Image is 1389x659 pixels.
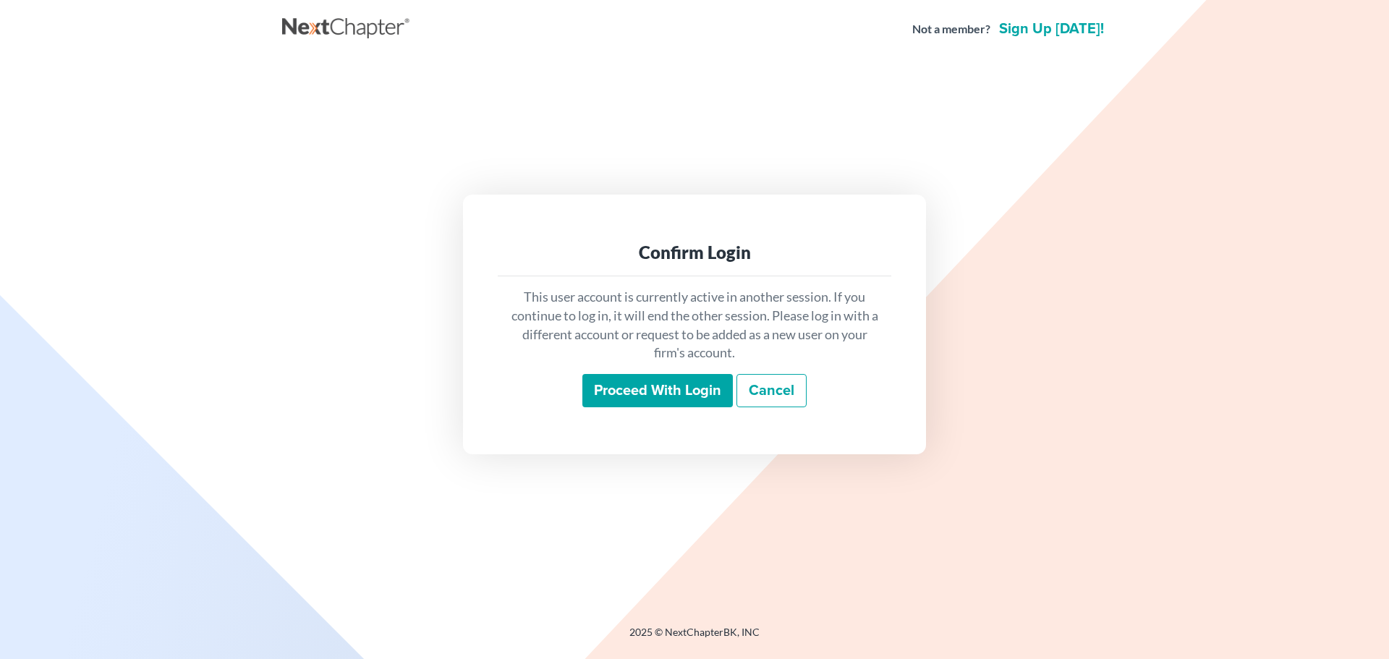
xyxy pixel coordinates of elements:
[736,374,807,407] a: Cancel
[582,374,733,407] input: Proceed with login
[282,625,1107,651] div: 2025 © NextChapterBK, INC
[912,21,990,38] strong: Not a member?
[509,288,880,362] p: This user account is currently active in another session. If you continue to log in, it will end ...
[509,241,880,264] div: Confirm Login
[996,22,1107,36] a: Sign up [DATE]!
